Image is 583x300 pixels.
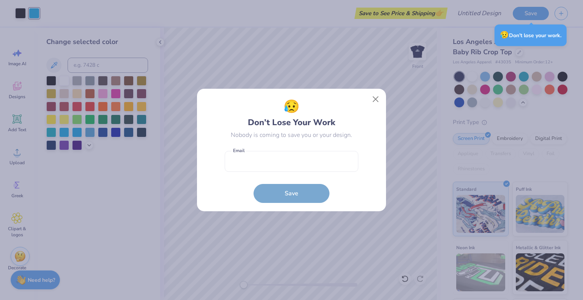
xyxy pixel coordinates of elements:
div: Nobody is coming to save you or your design. [231,130,352,140]
div: Don’t lose your work. [495,24,567,46]
span: 😥 [500,30,509,40]
span: 😥 [284,97,299,116]
button: Close [369,92,383,107]
div: Don’t Lose Your Work [248,97,335,129]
